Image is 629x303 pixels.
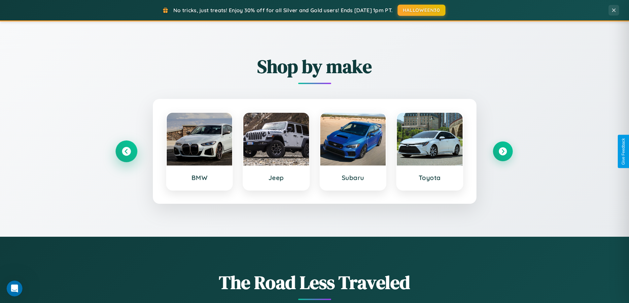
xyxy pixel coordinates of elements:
[398,5,445,16] button: HALLOWEEN30
[117,270,513,295] h1: The Road Less Traveled
[7,281,22,296] iframe: Intercom live chat
[403,174,456,182] h3: Toyota
[621,138,626,165] div: Give Feedback
[250,174,302,182] h3: Jeep
[173,174,226,182] h3: BMW
[327,174,379,182] h3: Subaru
[117,54,513,79] h2: Shop by make
[173,7,393,14] span: No tricks, just treats! Enjoy 30% off for all Silver and Gold users! Ends [DATE] 1pm PT.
